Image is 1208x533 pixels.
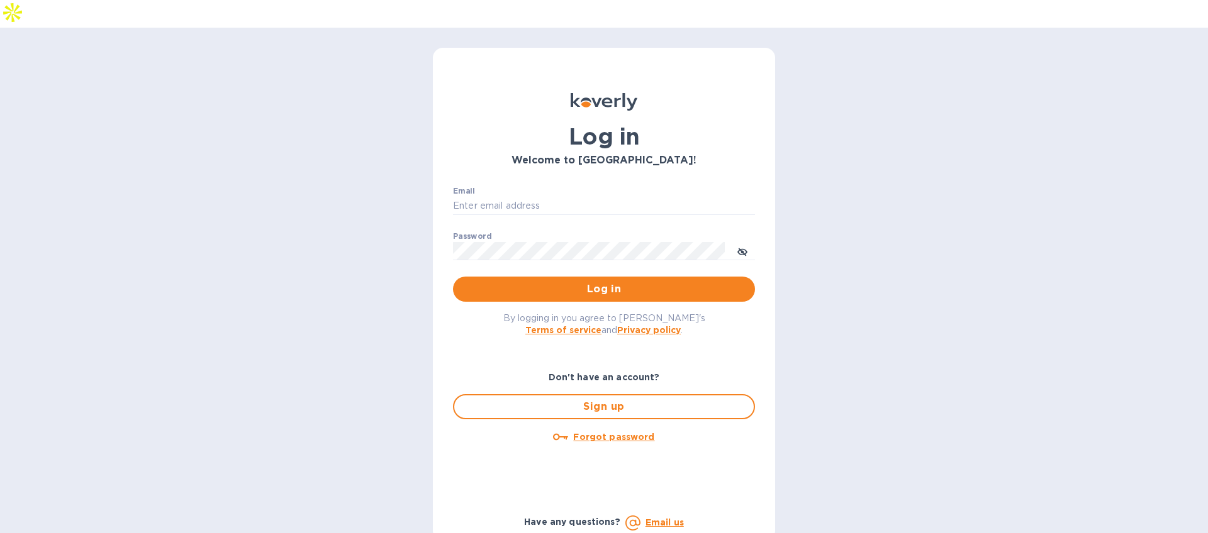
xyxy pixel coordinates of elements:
[524,517,620,527] b: Have any questions?
[464,399,744,414] span: Sign up
[617,325,681,335] a: Privacy policy
[453,197,755,216] input: Enter email address
[646,517,684,527] a: Email us
[453,277,755,302] button: Log in
[573,432,654,442] u: Forgot password
[453,394,755,419] button: Sign up
[730,238,755,263] button: toggle password visibility
[571,93,637,111] img: Koverly
[525,325,601,335] a: Terms of service
[453,155,755,167] h3: Welcome to [GEOGRAPHIC_DATA]!
[453,233,491,240] label: Password
[453,123,755,150] h1: Log in
[463,282,745,297] span: Log in
[503,313,705,335] span: By logging in you agree to [PERSON_NAME]'s and .
[453,187,475,195] label: Email
[549,372,660,382] b: Don't have an account?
